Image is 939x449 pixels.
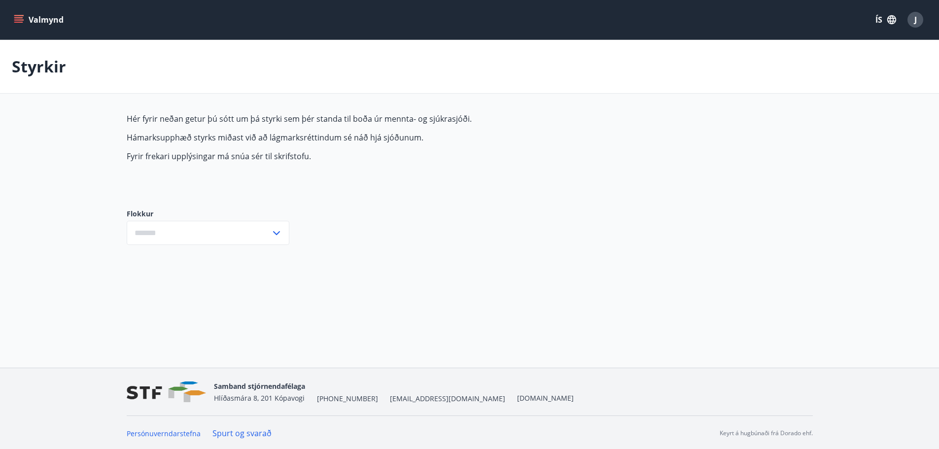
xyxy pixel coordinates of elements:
button: ÍS [870,11,902,29]
p: Hér fyrir neðan getur þú sótt um þá styrki sem þér standa til boða úr mennta- og sjúkrasjóði. [127,113,592,124]
button: menu [12,11,68,29]
p: Keyrt á hugbúnaði frá Dorado ehf. [720,429,813,438]
a: Persónuverndarstefna [127,429,201,438]
p: Styrkir [12,56,66,77]
a: [DOMAIN_NAME] [517,393,574,403]
button: J [904,8,927,32]
span: Hlíðasmára 8, 201 Kópavogi [214,393,305,403]
a: Spurt og svarað [212,428,272,439]
span: J [914,14,917,25]
span: Samband stjórnendafélaga [214,381,305,391]
span: [PHONE_NUMBER] [317,394,378,404]
p: Fyrir frekari upplýsingar má snúa sér til skrifstofu. [127,151,592,162]
img: vjCaq2fThgY3EUYqSgpjEiBg6WP39ov69hlhuPVN.png [127,381,206,403]
label: Flokkur [127,209,289,219]
span: [EMAIL_ADDRESS][DOMAIN_NAME] [390,394,505,404]
p: Hámarksupphæð styrks miðast við að lágmarksréttindum sé náð hjá sjóðunum. [127,132,592,143]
